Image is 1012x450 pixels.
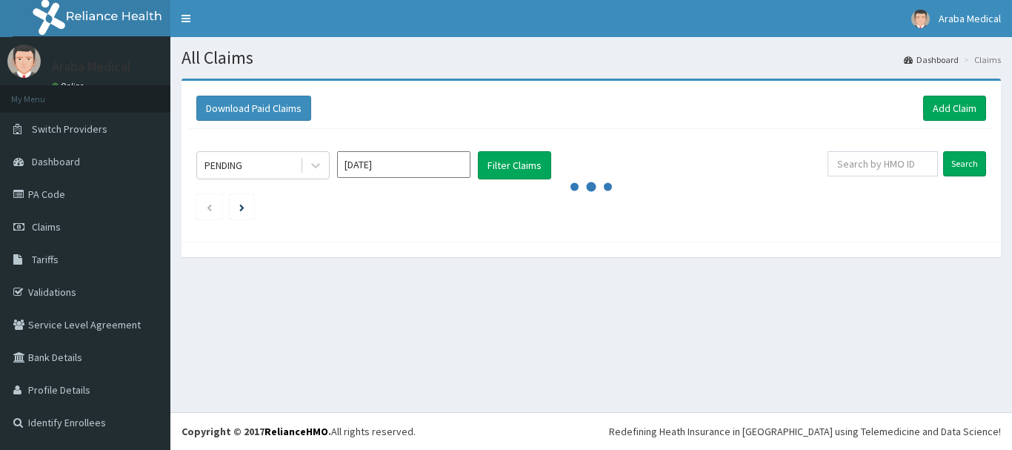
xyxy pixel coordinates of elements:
[943,151,986,176] input: Search
[182,425,331,438] strong: Copyright © 2017 .
[52,60,131,73] p: Araba Medical
[204,158,242,173] div: PENDING
[182,48,1001,67] h1: All Claims
[32,155,80,168] span: Dashboard
[239,200,244,214] a: Next page
[960,53,1001,66] li: Claims
[911,10,930,28] img: User Image
[196,96,311,121] button: Download Paid Claims
[923,96,986,121] a: Add Claim
[7,44,41,78] img: User Image
[52,81,87,91] a: Online
[569,165,613,209] svg: audio-loading
[32,253,59,266] span: Tariffs
[264,425,328,438] a: RelianceHMO
[206,200,213,214] a: Previous page
[32,122,107,136] span: Switch Providers
[170,412,1012,450] footer: All rights reserved.
[939,12,1001,25] span: Araba Medical
[609,424,1001,439] div: Redefining Heath Insurance in [GEOGRAPHIC_DATA] using Telemedicine and Data Science!
[828,151,938,176] input: Search by HMO ID
[478,151,551,179] button: Filter Claims
[32,220,61,234] span: Claims
[904,53,959,66] a: Dashboard
[337,151,470,178] input: Select Month and Year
